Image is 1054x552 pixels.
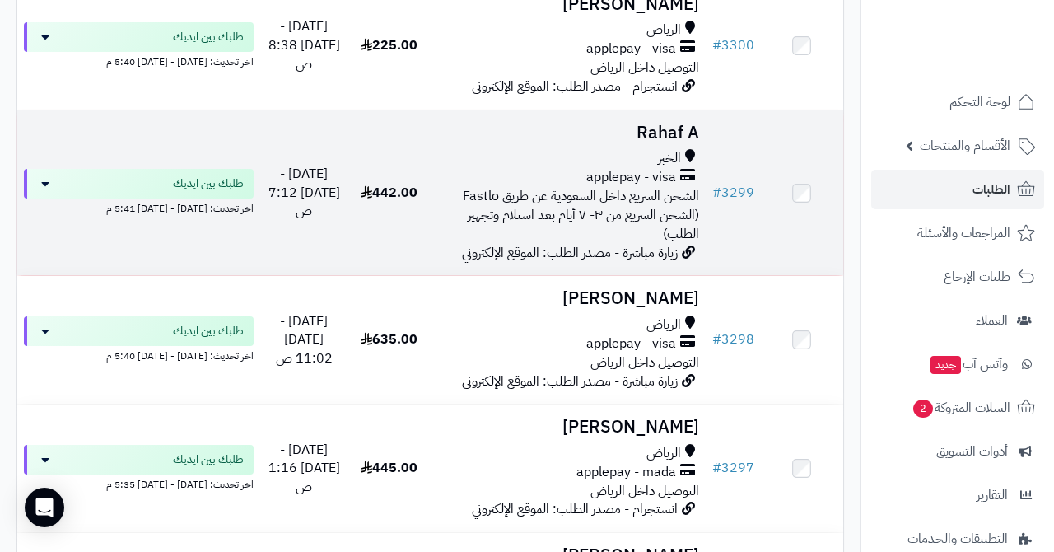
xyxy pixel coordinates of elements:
span: # [712,35,721,55]
span: 2 [912,399,933,418]
span: applepay - mada [576,463,676,482]
a: أدوات التسويق [871,432,1044,471]
span: العملاء [976,309,1008,332]
a: طلبات الإرجاع [871,257,1044,297]
span: الشحن السريع داخل السعودية عن طريق Fastlo (الشحن السريع من ٣- ٧ أيام بعد استلام وتجهيز الطلب) [463,186,699,244]
span: أدوات التسويق [936,440,1008,463]
span: الرياض [646,21,681,40]
span: applepay - visa [586,168,676,187]
a: وآتس آبجديد [871,344,1044,384]
span: التوصيل داخل الرياض [590,353,699,372]
span: [DATE] - [DATE] 11:02 ص [276,311,333,369]
a: #3299 [712,183,754,203]
span: الخبر [658,149,681,168]
a: التقارير [871,475,1044,515]
span: # [712,458,721,478]
span: الرياض [646,444,681,463]
span: وآتس آب [929,353,1008,376]
span: المراجعات والأسئلة [917,222,1010,245]
span: 225.00 [361,35,417,55]
span: السلات المتروكة [912,396,1010,419]
a: #3297 [712,458,754,478]
a: #3300 [712,35,754,55]
div: اخر تحديث: [DATE] - [DATE] 5:41 م [24,199,254,216]
span: # [712,183,721,203]
span: زيارة مباشرة - مصدر الطلب: الموقع الإلكتروني [462,372,678,391]
span: applepay - visa [586,334,676,353]
span: انستجرام - مصدر الطلب: الموقع الإلكتروني [472,499,678,519]
a: الطلبات [871,170,1044,209]
span: 442.00 [361,183,417,203]
span: طلبك بين ايديك [173,323,244,339]
span: # [712,330,721,349]
a: المراجعات والأسئلة [871,213,1044,253]
span: [DATE] - [DATE] 7:12 ص [268,164,340,222]
a: لوحة التحكم [871,82,1044,122]
div: اخر تحديث: [DATE] - [DATE] 5:40 م [24,346,254,363]
a: السلات المتروكة2 [871,388,1044,428]
span: الرياض [646,316,681,334]
h3: [PERSON_NAME] [437,289,699,308]
div: اخر تحديث: [DATE] - [DATE] 5:35 م [24,475,254,492]
span: 635.00 [361,330,417,349]
h3: Rahaf A [437,124,699,143]
a: العملاء [871,301,1044,340]
span: applepay - visa [586,40,676,58]
a: #3298 [712,330,754,349]
div: اخر تحديث: [DATE] - [DATE] 5:40 م [24,52,254,69]
img: logo-2.png [942,12,1038,47]
span: التطبيقات والخدمات [907,527,1008,550]
div: Open Intercom Messenger [25,488,64,527]
span: جديد [930,356,961,374]
span: طلبك بين ايديك [173,29,244,45]
h3: [PERSON_NAME] [437,418,699,437]
span: الطلبات [972,178,1010,201]
span: التوصيل داخل الرياض [590,481,699,501]
span: [DATE] - [DATE] 1:16 ص [268,440,340,498]
span: طلبات الإرجاع [944,265,1010,288]
span: انستجرام - مصدر الطلب: الموقع الإلكتروني [472,77,678,96]
span: [DATE] - [DATE] 8:38 ص [268,16,340,74]
span: التقارير [977,484,1008,507]
span: لوحة التحكم [949,91,1010,114]
span: التوصيل داخل الرياض [590,58,699,77]
span: طلبك بين ايديك [173,175,244,192]
span: طلبك بين ايديك [173,451,244,468]
span: زيارة مباشرة - مصدر الطلب: الموقع الإلكتروني [462,243,678,263]
span: 445.00 [361,458,417,478]
span: الأقسام والمنتجات [920,134,1010,157]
